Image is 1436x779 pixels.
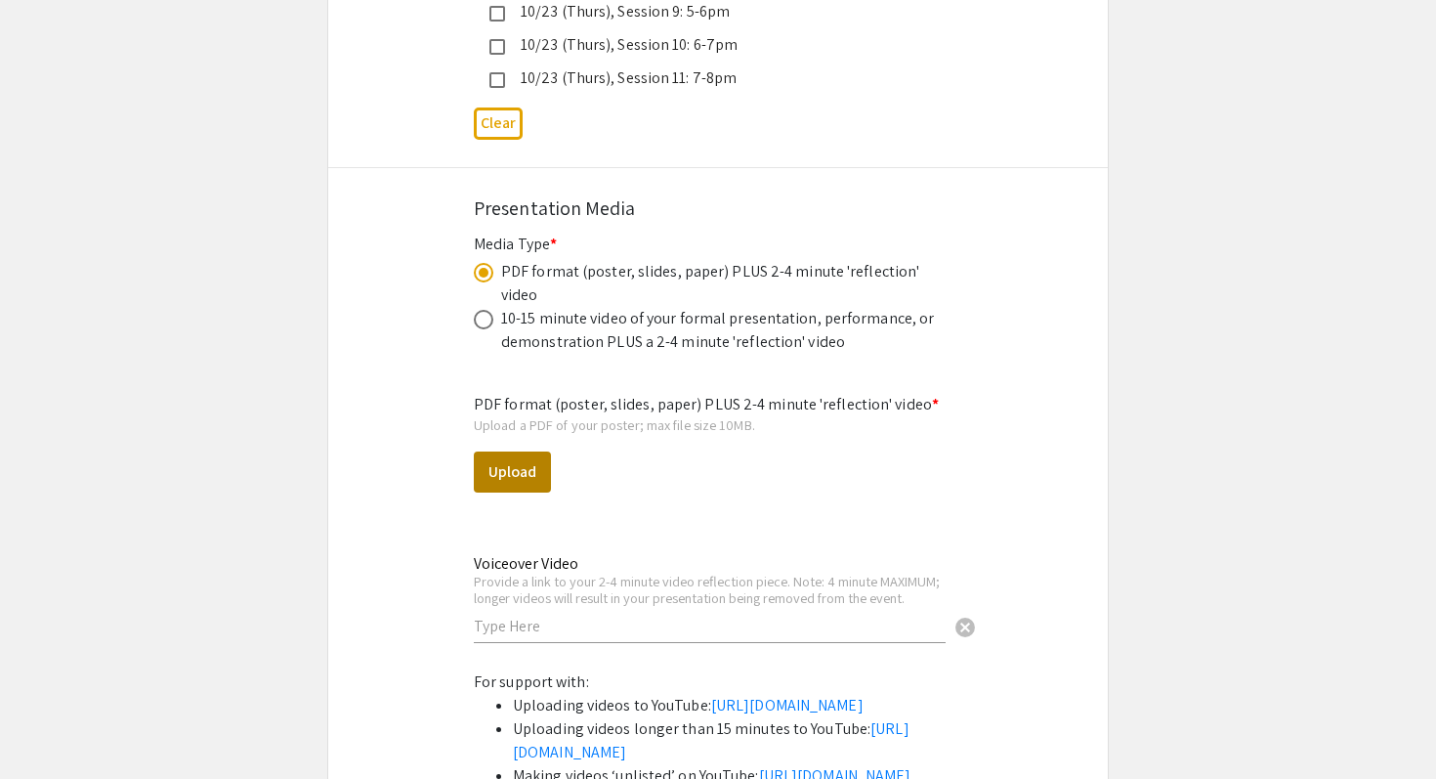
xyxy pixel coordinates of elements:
mat-label: Voiceover Video [474,553,578,574]
div: Upload a PDF of your poster; max file size 10MB. [474,416,962,434]
mat-label: Media Type [474,234,557,254]
div: 10/23 (Thurs), Session 10: 6-7pm [505,33,915,57]
iframe: Chat [15,691,83,764]
span: cancel [953,616,977,639]
button: Upload [474,452,551,493]
div: Provide a link to your 2-4 minute video reflection piece. Note: 4 minute MAXIMUM; longer videos w... [474,573,946,607]
button: Clear [946,607,985,646]
mat-label: PDF format (poster, slides, paper) PLUS 2-4 minute 'reflection' video [474,394,939,414]
div: Presentation Media [474,194,962,223]
a: [URL][DOMAIN_NAME] [711,695,864,715]
div: 10-15 minute video of your formal presentation, performance, or demonstration PLUS a 2-4 minute '... [501,307,941,354]
div: 10/23 (Thurs), Session 11: 7-8pm [505,66,915,90]
input: Type Here [474,616,946,636]
button: Clear [474,108,523,140]
li: Uploading videos to YouTube: [513,694,962,717]
span: For support with: [474,671,589,692]
div: PDF format (poster, slides, paper) PLUS 2-4 minute 'reflection' video [501,260,941,307]
li: Uploading videos longer than 15 minutes to YouTube: [513,717,962,764]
